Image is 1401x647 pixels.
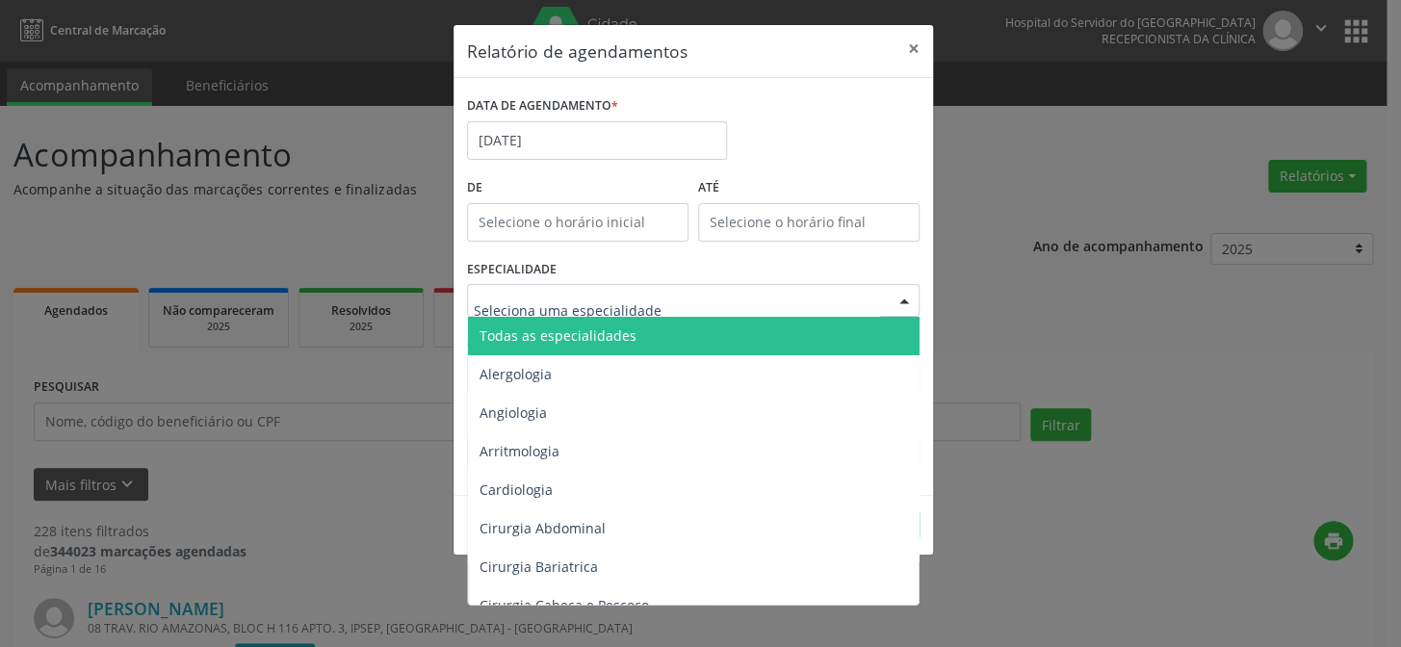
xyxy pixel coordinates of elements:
span: Cirurgia Abdominal [480,519,606,537]
input: Selecione uma data ou intervalo [467,121,727,160]
label: ATÉ [698,173,920,203]
span: Cirurgia Cabeça e Pescoço [480,596,649,614]
span: Alergologia [480,365,552,383]
input: Selecione o horário inicial [467,203,688,242]
span: Cardiologia [480,480,553,499]
label: ESPECIALIDADE [467,255,557,285]
span: Arritmologia [480,442,559,460]
label: DATA DE AGENDAMENTO [467,91,618,121]
span: Cirurgia Bariatrica [480,557,598,576]
input: Seleciona uma especialidade [474,291,880,329]
span: Angiologia [480,403,547,422]
input: Selecione o horário final [698,203,920,242]
label: De [467,173,688,203]
button: Close [895,25,933,72]
span: Todas as especialidades [480,326,636,345]
h5: Relatório de agendamentos [467,39,688,64]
